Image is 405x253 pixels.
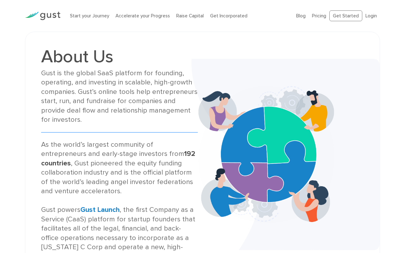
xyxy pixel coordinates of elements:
[329,10,362,22] a: Get Started
[210,13,247,19] a: Get Incorporated
[312,13,326,19] a: Pricing
[115,13,170,19] a: Accelerate your Progress
[80,206,120,214] a: Gust Launch
[25,12,60,20] img: Gust Logo
[41,48,198,65] h1: About Us
[191,59,380,250] img: About Us Banner Bg
[70,13,109,19] a: Start your Journey
[41,69,198,125] div: Gust is the global SaaS platform for founding, operating, and investing in scalable, high-growth ...
[176,13,204,19] a: Raise Capital
[296,13,306,19] a: Blog
[365,13,377,19] a: Login
[41,150,195,167] strong: 192 countries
